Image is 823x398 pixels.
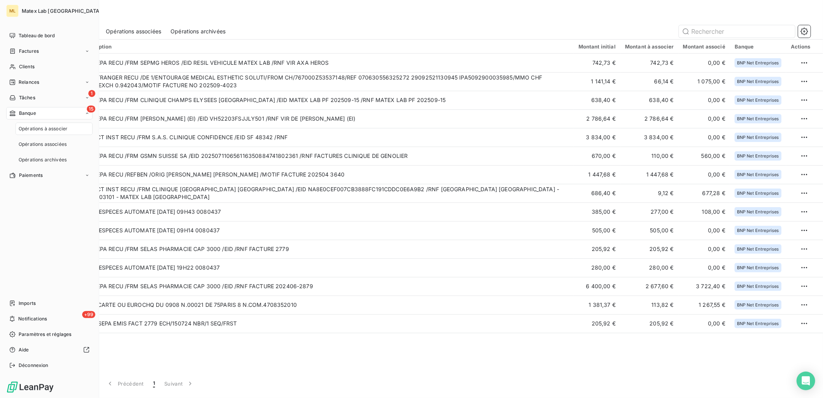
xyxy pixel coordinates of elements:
[19,63,34,70] span: Clients
[625,43,674,50] div: Montant à associer
[620,128,678,147] td: 3 834,00 €
[19,32,55,39] span: Tableau de bord
[737,61,779,65] span: BNP Net Entreprises
[678,128,730,147] td: 0,00 €
[737,172,779,177] span: BNP Net Entreprises
[574,91,620,109] td: 638,40 €
[83,43,569,50] div: Description
[78,54,574,72] td: VIR SEPA RECU /FRM SEPMG HEROS /EID RESIL VEHICULE MATEX LAB /RNF VIR AXA HEROS
[574,258,620,277] td: 280,00 €
[19,125,67,132] span: Opérations à associer
[78,221,574,240] td: VRST ESPECES AUTOMATE [DATE] 09H14 0080437
[19,48,39,55] span: Factures
[153,380,155,388] span: 1
[678,202,730,221] td: 108,00 €
[678,72,730,91] td: 1 075,00 €
[678,184,730,202] td: 677,28 €
[737,265,779,270] span: BNP Net Entreprises
[574,54,620,72] td: 742,73 €
[19,94,35,101] span: Tâches
[574,314,620,333] td: 205,92 €
[106,28,161,35] span: Opérations associées
[678,147,730,165] td: 560,00 €
[737,191,779,196] span: BNP Net Entreprises
[620,72,678,91] td: 66,14 €
[737,321,779,326] span: BNP Net Entreprises
[737,116,779,121] span: BNP Net Entreprises
[19,346,29,353] span: Aide
[678,258,730,277] td: 0,00 €
[620,277,678,296] td: 2 677,60 €
[78,277,574,296] td: VIR SEPA RECU /FRM SELAS PHARMACIE CAP 3000 /EID /RNF FACTURE 202406-2879
[737,154,779,158] span: BNP Net Entreprises
[19,331,71,338] span: Paramètres et réglages
[678,296,730,314] td: 1 267,55 €
[18,315,47,322] span: Notifications
[620,221,678,240] td: 505,00 €
[574,184,620,202] td: 686,40 €
[620,202,678,221] td: 277,00 €
[78,91,574,109] td: VIR SEPA RECU /FRM CLINIQUE CHAMPS ELYSEES [GEOGRAPHIC_DATA] /EID MATEX LAB PF 202509-15 /RNF MAT...
[620,258,678,277] td: 280,00 €
[574,72,620,91] td: 1 141,14 €
[6,381,54,393] img: Logo LeanPay
[19,300,36,307] span: Imports
[620,147,678,165] td: 110,00 €
[678,221,730,240] td: 0,00 €
[78,165,574,184] td: VIR SEPA RECU /REFBEN /ORIG [PERSON_NAME] [PERSON_NAME] /MOTIF FACTURE 202504 3640
[78,258,574,277] td: VRST ESPECES AUTOMATE [DATE] 19H22 0080437
[737,303,779,307] span: BNP Net Entreprises
[78,296,574,314] td: REM. CARTE OU EUROCHQ DU 0908 N.00021 DE 75PARIS 8 N.COM.4708352010
[22,8,101,14] span: Matex Lab [GEOGRAPHIC_DATA]
[78,72,574,91] td: VIR ETRANGER RECU /DE 1/ENTOURAGE MEDICAL ESTHETIC SOLUTI/FROM CH/767000Z53537148/REF 07063055632...
[679,25,795,38] input: Rechercher
[574,128,620,147] td: 3 834,00 €
[6,5,19,17] div: ML
[678,240,730,258] td: 0,00 €
[82,311,95,318] span: +99
[19,156,67,163] span: Opérations archivées
[620,91,678,109] td: 638,40 €
[737,79,779,84] span: BNP Net Entreprises
[19,362,48,369] span: Déconnexion
[678,314,730,333] td: 0,00 €
[737,209,779,214] span: BNP Net Entreprises
[78,314,574,333] td: PRLV SEPA EMIS FACT 2779 ECH/150724 NBR/1 SEQ/FRST
[574,240,620,258] td: 205,92 €
[620,54,678,72] td: 742,73 €
[170,28,226,35] span: Opérations archivées
[78,128,574,147] td: VIR SCT INST RECU /FRM S.A.S. CLINIQUE CONFIDENCE /EID SF 48342 /RNF
[78,240,574,258] td: VIR SEPA RECU /FRM SELAS PHARMACIE CAP 3000 /EID /RNF FACTURE 2779
[737,247,779,251] span: BNP Net Entreprises
[683,43,725,50] div: Montant associé
[737,228,779,233] span: BNP Net Entreprises
[678,91,730,109] td: 0,00 €
[87,106,95,112] span: 15
[574,165,620,184] td: 1 447,68 €
[678,109,730,128] td: 0,00 €
[737,284,779,289] span: BNP Net Entreprises
[574,202,620,221] td: 385,00 €
[19,141,67,148] span: Opérations associées
[678,277,730,296] td: 3 722,40 €
[735,43,782,50] div: Banque
[737,135,779,140] span: BNP Net Entreprises
[78,109,574,128] td: VIR SEPA RECU /FRM [PERSON_NAME] (EI) /EID VH52203FSJJLY501 /RNF VIR DE [PERSON_NAME] (EI)
[620,296,678,314] td: 113,82 €
[574,277,620,296] td: 6 400,00 €
[78,184,574,202] td: VIR SCT INST RECU /FRM CLINIQUE [GEOGRAPHIC_DATA] [GEOGRAPHIC_DATA] /EID NA8E0CEF007CB3888FC191CD...
[797,372,815,390] div: Open Intercom Messenger
[574,296,620,314] td: 1 381,37 €
[737,98,779,102] span: BNP Net Entreprises
[19,79,39,86] span: Relances
[574,147,620,165] td: 670,00 €
[620,109,678,128] td: 2 786,64 €
[620,184,678,202] td: 9,12 €
[19,172,43,179] span: Paiements
[78,147,574,165] td: VIR SEPA RECU /FRM GSMN SUISSE SA /EID 202507110656116350884741802361 /RNF FACTURES CLINIQUE DE G...
[102,376,148,392] button: Précédent
[19,110,36,117] span: Banque
[620,240,678,258] td: 205,92 €
[678,54,730,72] td: 0,00 €
[148,376,160,392] button: 1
